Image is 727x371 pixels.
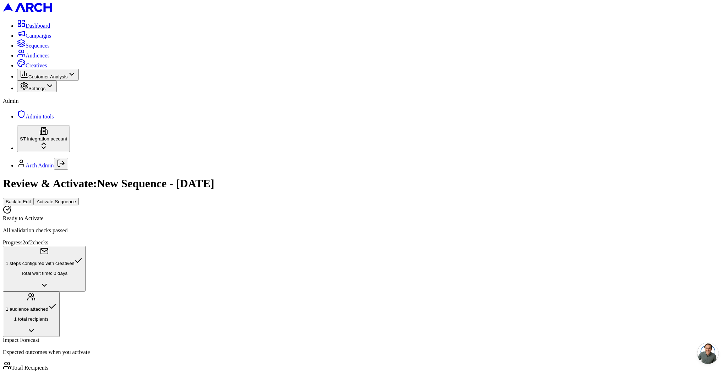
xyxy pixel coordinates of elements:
[26,162,54,168] a: Arch Admin
[26,33,51,39] span: Campaigns
[17,81,57,92] button: Settings
[26,52,50,59] span: Audiences
[6,271,83,276] p: Total wait time: 0 days
[54,158,68,170] button: Log out
[22,239,48,245] span: 2 of 2 checks
[3,246,86,292] button: 1 steps configured with creativesTotal wait time: 0 days
[3,349,724,355] p: Expected outcomes when you activate
[17,52,50,59] a: Audiences
[3,292,60,337] button: 1 audience attached1 total recipients
[3,239,22,245] span: Progress
[3,98,724,104] div: Admin
[26,23,50,29] span: Dashboard
[6,316,57,322] p: 1 total recipients
[17,69,79,81] button: Customer Analysis
[6,306,48,312] span: 1 audience attached
[6,261,74,266] span: 1 steps configured with creatives
[3,337,724,343] div: Impact Forecast
[17,23,50,29] a: Dashboard
[28,86,45,91] span: Settings
[3,215,724,222] div: Ready to Activate
[3,198,34,205] button: Back to Edit
[17,43,50,49] a: Sequences
[3,177,724,190] h1: Review & Activate: New Sequence - [DATE]
[17,113,54,120] a: Admin tools
[26,43,50,49] span: Sequences
[34,198,79,205] button: Activate Sequence
[26,113,54,120] span: Admin tools
[17,33,51,39] a: Campaigns
[3,227,724,234] p: All validation checks passed
[28,74,67,79] span: Customer Analysis
[20,136,67,142] span: ST integration account
[697,343,718,364] a: Open chat
[11,365,48,371] span: Total Recipients
[17,126,70,152] button: ST integration account
[26,62,47,68] span: Creatives
[17,62,47,68] a: Creatives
